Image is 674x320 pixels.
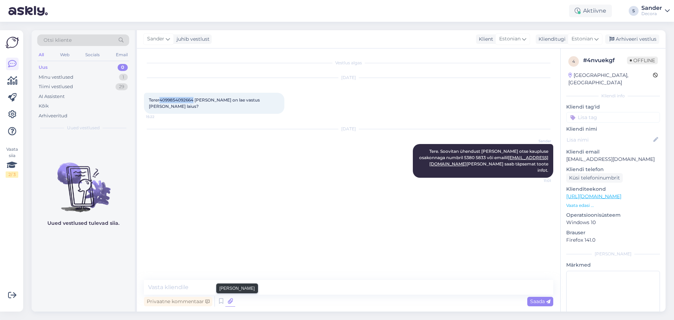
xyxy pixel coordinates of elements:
div: Arhiveeri vestlus [605,34,659,44]
div: juhib vestlust [174,35,210,43]
div: Web [59,50,71,59]
div: S [629,6,639,16]
div: 2 / 3 [6,171,18,178]
a: SanderDecora [641,5,670,17]
div: 29 [115,83,128,90]
p: Kliendi telefon [566,166,660,173]
a: [URL][DOMAIN_NAME] [566,193,621,200]
div: [DATE] [144,126,553,132]
img: No chats [32,150,135,213]
span: Saada [530,298,550,305]
p: Uued vestlused tulevad siia. [47,220,119,227]
small: [PERSON_NAME] [219,285,255,292]
span: 4 [572,59,575,64]
p: Brauser [566,229,660,236]
div: Kliendi info [566,93,660,99]
div: Tiimi vestlused [39,83,73,90]
span: Tere. Soovitan ühendust [PERSON_NAME] otse kaupluse osakonnaga numbril 5380 5833 või emailil [PER... [419,149,549,173]
input: Lisa nimi [567,136,652,144]
p: Märkmed [566,261,660,269]
span: Estonian [571,35,593,43]
span: 11:01 [525,178,551,183]
div: AI Assistent [39,93,65,100]
div: Klienditugi [536,35,566,43]
div: Minu vestlused [39,74,73,81]
div: All [37,50,45,59]
div: [GEOGRAPHIC_DATA], [GEOGRAPHIC_DATA] [568,72,653,86]
div: # 4nvuekgf [583,56,627,65]
p: Operatsioonisüsteem [566,211,660,219]
span: Offline [627,57,658,64]
div: Vaata siia [6,146,18,178]
div: Uus [39,64,48,71]
p: Klienditeekond [566,185,660,193]
div: Sander [641,5,662,11]
div: Socials [84,50,101,59]
div: [DATE] [144,74,553,81]
div: [PERSON_NAME] [566,251,660,257]
div: 0 [118,64,128,71]
div: Vestlus algas [144,60,553,66]
div: Klient [476,35,493,43]
div: Aktiivne [569,5,612,17]
span: Uued vestlused [67,125,100,131]
span: Terer4099854092664 [PERSON_NAME] on lae vastus [PERSON_NAME] laius? [149,97,261,109]
p: Kliendi email [566,148,660,156]
p: [EMAIL_ADDRESS][DOMAIN_NAME] [566,156,660,163]
p: Vaata edasi ... [566,202,660,209]
div: Küsi telefoninumbrit [566,173,623,183]
span: Sander [147,35,164,43]
input: Lisa tag [566,112,660,123]
p: Windows 10 [566,219,660,226]
div: Arhiveeritud [39,112,67,119]
div: Email [114,50,129,59]
div: 1 [119,74,128,81]
span: Otsi kliente [44,37,72,44]
div: Kõik [39,103,49,110]
div: Privaatne kommentaar [144,297,212,306]
span: Sander [525,138,551,144]
span: Estonian [499,35,521,43]
p: Kliendi nimi [566,125,660,133]
p: Kliendi tag'id [566,103,660,111]
div: Decora [641,11,662,17]
p: Firefox 141.0 [566,236,660,244]
span: 15:22 [146,114,172,119]
img: Askly Logo [6,36,19,49]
